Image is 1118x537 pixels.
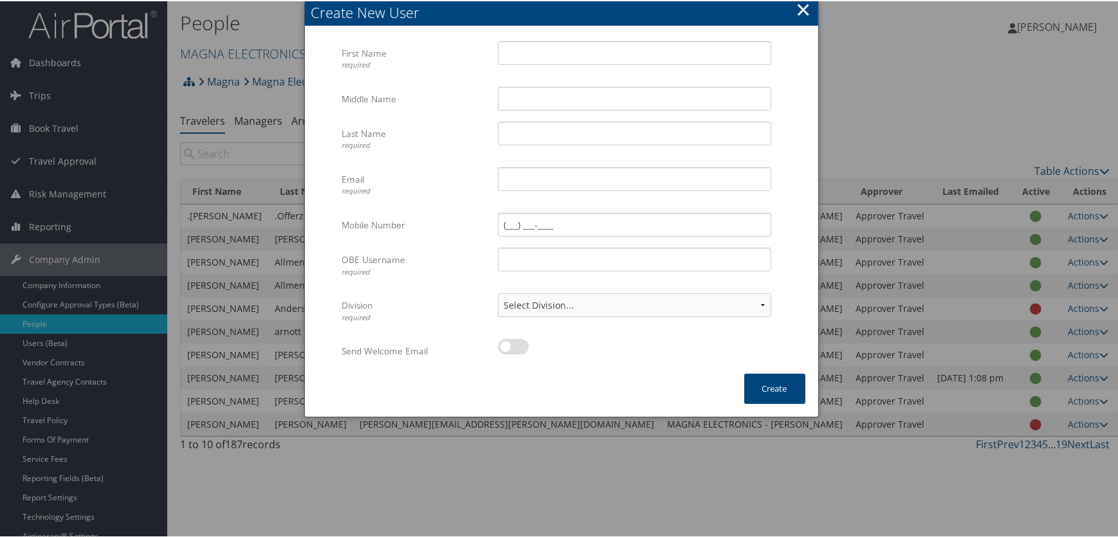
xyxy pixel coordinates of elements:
label: Mobile Number [342,212,488,236]
div: required [342,59,488,69]
label: Middle Name [342,86,488,110]
div: required [342,185,488,196]
input: (___) ___-____ [498,212,771,235]
label: Last Name [342,120,488,156]
label: Email [342,166,488,201]
div: Create New User [311,1,818,21]
div: required [342,266,488,277]
label: OBE Username [342,246,488,282]
label: Division [342,292,488,327]
div: required [342,311,488,322]
label: First Name [342,40,488,75]
label: Send Welcome Email [342,338,488,362]
button: Create [744,372,805,403]
div: required [342,139,488,150]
